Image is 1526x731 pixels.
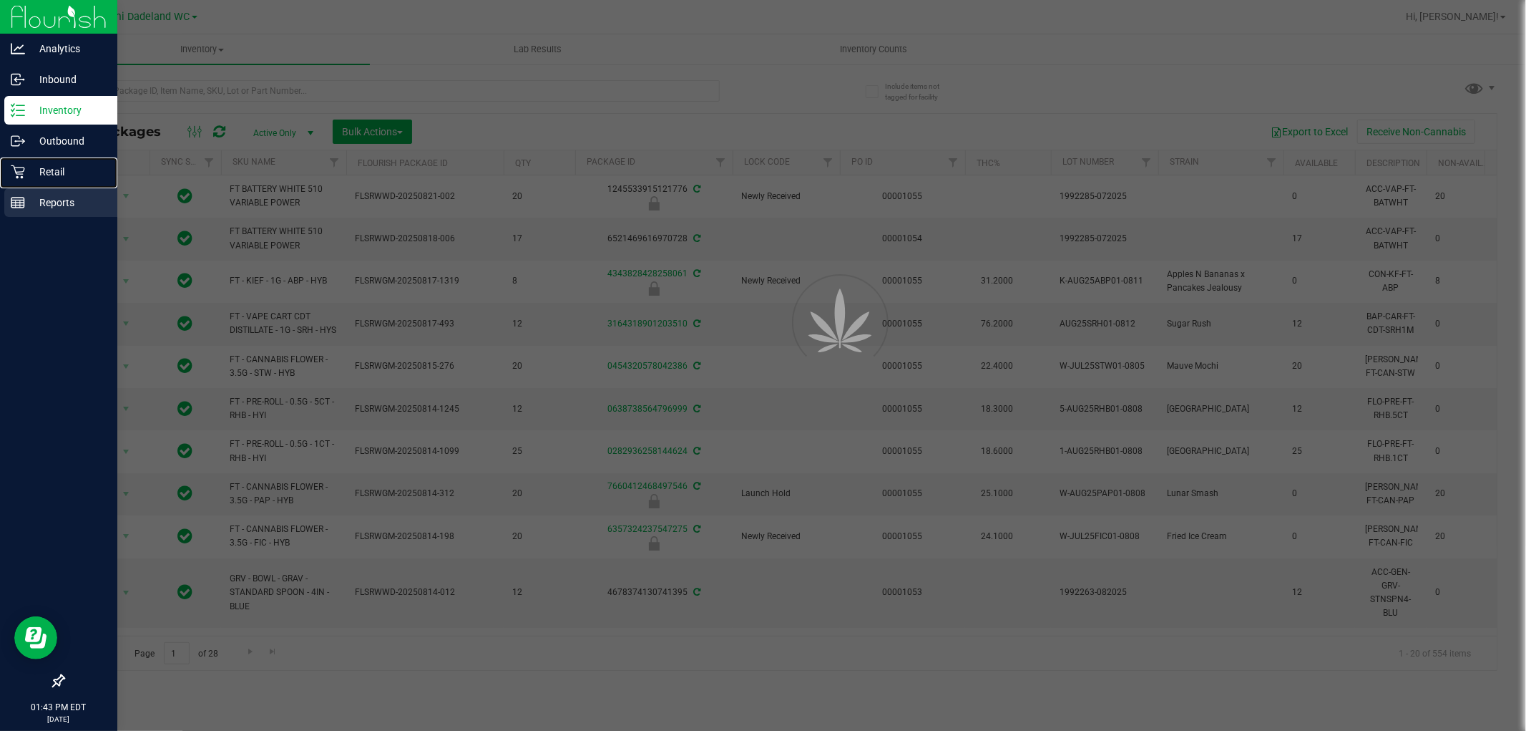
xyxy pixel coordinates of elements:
[11,72,25,87] inline-svg: Inbound
[25,71,111,88] p: Inbound
[11,42,25,56] inline-svg: Analytics
[25,40,111,57] p: Analytics
[11,134,25,148] inline-svg: Outbound
[14,616,57,659] iframe: Resource center
[11,165,25,179] inline-svg: Retail
[11,103,25,117] inline-svg: Inventory
[25,132,111,150] p: Outbound
[6,714,111,725] p: [DATE]
[25,163,111,180] p: Retail
[25,102,111,119] p: Inventory
[6,701,111,714] p: 01:43 PM EDT
[25,194,111,211] p: Reports
[11,195,25,210] inline-svg: Reports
